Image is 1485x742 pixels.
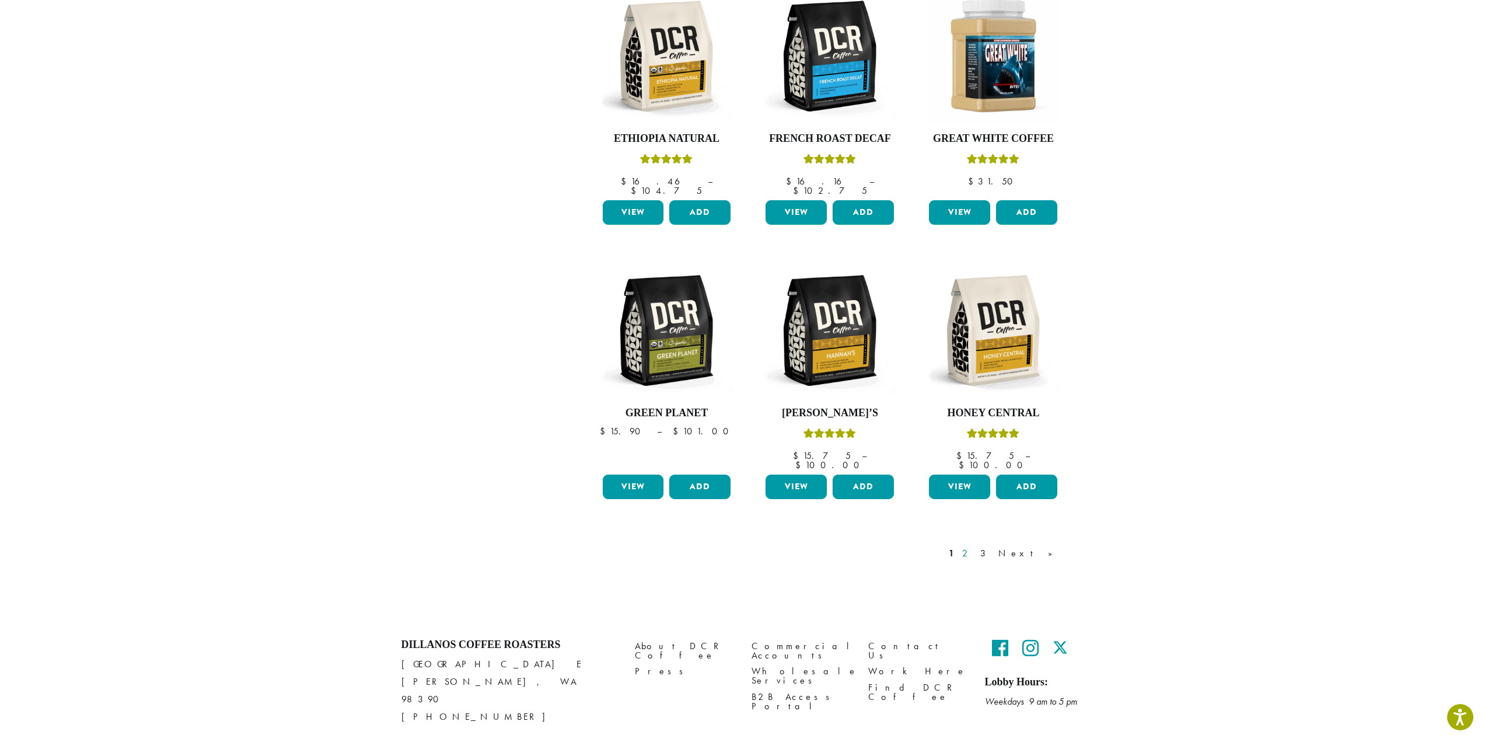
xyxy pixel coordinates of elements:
[766,475,827,499] a: View
[763,407,897,420] h4: [PERSON_NAME]’s
[401,639,617,652] h4: Dillanos Coffee Roasters
[752,689,851,714] a: B2B Access Portal
[600,425,610,437] span: $
[635,639,734,664] a: About DCR Coffee
[600,425,646,437] bdi: 15.90
[640,152,693,170] div: Rated 5.00 out of 5
[959,459,969,471] span: $
[631,184,702,197] bdi: 104.75
[926,407,1060,420] h4: Honey Central
[793,450,803,462] span: $
[967,152,1019,170] div: Rated 5.00 out of 5
[996,546,1063,560] a: Next »
[959,459,1028,471] bdi: 100.00
[996,475,1057,499] button: Add
[946,546,956,560] a: 1
[657,425,662,437] span: –
[766,200,827,225] a: View
[868,680,967,705] a: Find DCR Coffee
[599,263,733,398] img: DCR-12oz-FTO-Green-Planet-Stock-scaled.png
[956,450,966,462] span: $
[673,425,734,437] bdi: 101.00
[631,184,641,197] span: $
[786,175,796,187] span: $
[869,175,874,187] span: –
[968,175,1018,187] bdi: 31.50
[868,664,967,680] a: Work Here
[669,200,731,225] button: Add
[793,184,867,197] bdi: 102.75
[795,459,865,471] bdi: 100.00
[763,133,897,145] h4: French Roast Decaf
[600,133,734,145] h4: Ethiopia Natural
[803,427,856,444] div: Rated 5.00 out of 5
[956,450,1014,462] bdi: 15.75
[635,664,734,680] a: Press
[793,450,851,462] bdi: 15.75
[926,133,1060,145] h4: Great White Coffee
[600,263,734,470] a: Green Planet
[763,263,897,398] img: DCR-12oz-Hannahs-Stock-scaled.png
[673,425,683,437] span: $
[603,475,664,499] a: View
[929,475,990,499] a: View
[1025,450,1030,462] span: –
[752,639,851,664] a: Commercial Accounts
[603,200,664,225] a: View
[862,450,866,462] span: –
[929,200,990,225] a: View
[833,200,894,225] button: Add
[985,676,1084,689] h5: Lobby Hours:
[793,184,803,197] span: $
[996,200,1057,225] button: Add
[763,263,897,470] a: [PERSON_NAME]’sRated 5.00 out of 5
[401,656,617,726] p: [GEOGRAPHIC_DATA] E [PERSON_NAME], WA 98390 [PHONE_NUMBER]
[968,175,978,187] span: $
[621,175,631,187] span: $
[600,407,734,420] h4: Green Planet
[967,427,1019,444] div: Rated 5.00 out of 5
[978,546,993,560] a: 3
[621,175,697,187] bdi: 16.46
[708,175,712,187] span: –
[803,152,856,170] div: Rated 5.00 out of 5
[926,263,1060,398] img: DCR-12oz-Honey-Central-Stock-scaled.png
[868,639,967,664] a: Contact Us
[669,475,731,499] button: Add
[752,664,851,689] a: Wholesale Services
[926,263,1060,470] a: Honey CentralRated 5.00 out of 5
[795,459,805,471] span: $
[786,175,858,187] bdi: 16.16
[960,546,974,560] a: 2
[985,695,1077,708] em: Weekdays 9 am to 5 pm
[833,475,894,499] button: Add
